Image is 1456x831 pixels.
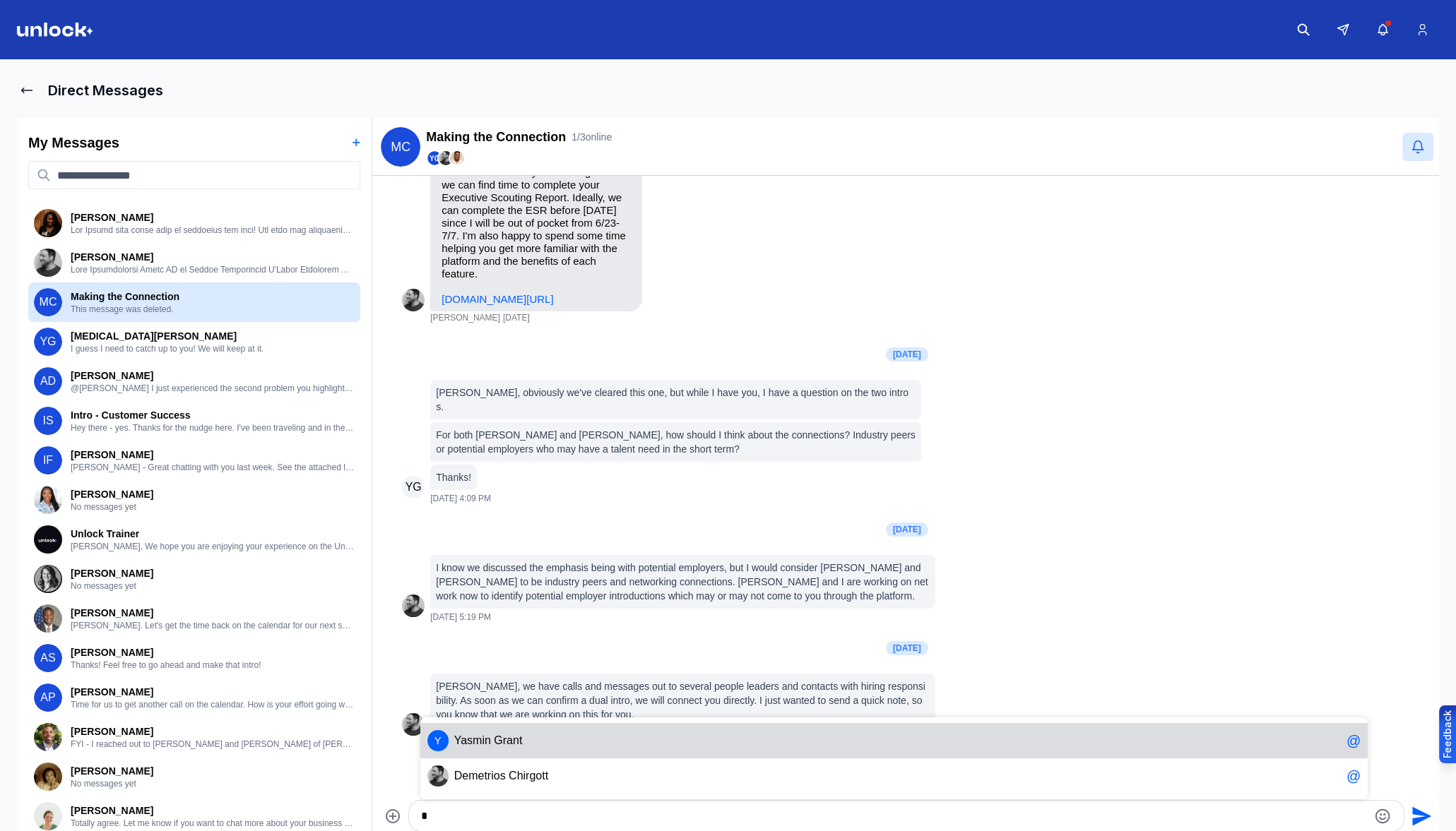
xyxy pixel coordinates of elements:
[71,448,355,462] p: [PERSON_NAME]
[526,770,529,782] span: r
[71,803,355,818] p: [PERSON_NAME]
[436,385,916,414] p: [PERSON_NAME], obviously we've cleared this one, but while I have you, I have a question on the t...
[353,133,361,153] button: +
[454,770,463,782] span: D
[28,133,119,153] h2: My Messages
[886,641,928,655] div: [DATE]
[494,770,500,782] span: o
[462,770,468,782] span: e
[34,802,62,830] img: User avatar
[420,723,1368,758] a: YYasminGrant@
[71,422,355,434] p: Hey there - yes. Thanks for the nudge here. I've been traveling and in the throes of buying a hom...
[17,23,93,37] img: Logo
[503,734,507,746] span: r
[71,685,355,699] p: [PERSON_NAME]
[71,645,355,659] p: [PERSON_NAME]
[34,683,62,712] span: AP
[509,770,517,782] span: C
[34,763,62,791] img: User avatar
[1374,808,1391,825] button: Emoji picker
[71,250,355,264] p: [PERSON_NAME]
[71,329,355,343] p: [MEDICAL_DATA][PERSON_NAME]
[71,659,355,671] p: Thanks! Feel free to go ahead and make that intro!
[71,724,355,739] p: [PERSON_NAME]
[34,288,62,316] span: MC
[461,734,467,746] span: a
[71,778,355,789] p: No messages yet
[48,80,163,100] h1: Direct Messages
[71,383,355,394] p: @[PERSON_NAME] I just experienced the second problem you highlighted firsthand. I get a ton of no...
[430,493,491,504] span: [DATE] 4:09 PM
[1346,732,1361,749] div: @
[71,408,355,422] p: Intro - Customer Success
[71,606,355,620] p: [PERSON_NAME]
[886,522,928,537] div: [DATE]
[430,313,500,324] span: [PERSON_NAME]
[71,225,355,236] p: Lor Ipsumd sita conse adip el seddoeius tem inci! Utl etdo mag aliquaenim adm ven qu nostrude ull...
[402,713,425,736] img: User avatar
[71,487,355,501] p: [PERSON_NAME]
[545,770,548,782] span: t
[572,130,612,144] span: 1 / 3 online
[71,210,355,225] p: [PERSON_NAME]
[507,734,513,746] span: a
[71,818,355,829] p: Totally agree. Let me know if you want to chat more about your business as well. I might have som...
[381,127,420,167] span: MC
[71,620,355,631] p: [PERSON_NAME]. Let's get the time back on the calendar for our next session. I'm curious of how t...
[402,289,425,311] img: D
[450,151,464,165] img: Jared Cozart
[34,604,62,633] img: User avatar
[426,127,566,147] h2: Making the Connection
[71,462,355,473] p: [PERSON_NAME] - Great chatting with you last week. See the attached links for the recordings you ...
[34,644,62,672] span: AS
[34,723,62,751] img: User avatar
[513,734,519,746] span: n
[523,770,526,782] span: i
[34,249,62,277] img: User avatar
[421,808,1366,825] textarea: Type your message
[436,679,930,722] p: [PERSON_NAME], we have calls and messages out to several people leaders and contacts with hiring ...
[420,758,1368,794] a: DDemetriosChirgott@
[71,501,355,513] p: No messages yet
[71,264,355,275] p: Lore Ipsumdolorsi Ametc AD el Seddoe Temporincid U'Labor Etdolorem Aliq Enim Adminim Venia Quisno...
[1346,767,1361,784] div: @
[71,739,355,750] p: FYI - I reached out to [PERSON_NAME] and [PERSON_NAME] of [PERSON_NAME] Management on your behalf...
[402,476,425,498] span: YG
[402,594,425,617] img: User avatar
[71,764,355,778] p: [PERSON_NAME]
[436,470,471,484] p: Thanks!
[427,765,449,787] img: D
[478,770,484,782] span: e
[71,566,355,580] p: [PERSON_NAME]
[71,699,355,710] p: Time for us to get another call on the calendar. How is your effort going with building the network?
[34,565,62,593] img: User avatar
[439,151,453,165] img: Demetrios Chirgott
[402,289,425,311] div: Demetrios Chirgott
[491,770,494,782] span: i
[34,407,62,435] span: IS
[34,446,62,474] span: IF
[886,347,928,361] div: [DATE]
[454,734,461,746] span: Y
[494,734,502,746] span: G
[467,734,473,746] span: s
[542,770,545,782] span: t
[484,770,487,782] span: t
[427,765,449,787] div: Demetrios Chirgott
[473,734,482,746] span: m
[34,367,62,395] span: AD
[1439,705,1456,763] button: Provide feedback
[442,141,631,280] p: [PERSON_NAME], we're thrilled to have you on board as an Unlock member! Here is my scheduling lin...
[34,525,62,554] img: User avatar
[71,343,355,354] p: I guess I need to catch up to you! We will keep at it.
[436,428,916,456] p: For both [PERSON_NAME] and [PERSON_NAME], how should I think about the connections? Industry peer...
[500,770,506,782] span: s
[71,527,355,541] p: Unlock Trainer
[529,770,535,782] span: g
[34,486,62,514] img: User avatar
[436,561,930,603] p: I know we discussed the emphasis being with potential employers, but I would consider [PERSON_NAM...
[503,313,530,324] time: 2025-06-09T15:14:24.538Z
[485,734,491,746] span: n
[482,734,485,746] span: i
[71,304,355,315] p: This message was deleted.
